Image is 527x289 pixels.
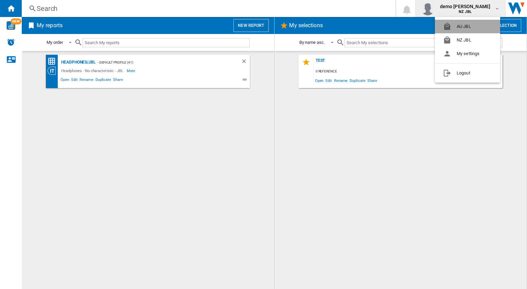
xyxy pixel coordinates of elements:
button: Logout [435,66,500,80]
button: AU JBL [435,20,500,33]
button: My settings [435,47,500,61]
button: NZ JBL [435,33,500,47]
